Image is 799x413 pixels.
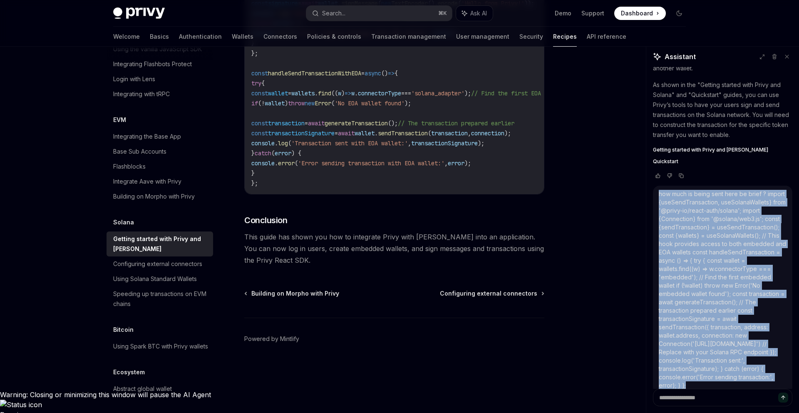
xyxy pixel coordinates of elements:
[395,70,398,77] span: {
[464,159,471,167] span: );
[291,139,408,147] span: 'Transaction sent with EOA wallet:'
[456,27,509,47] a: User management
[275,159,278,167] span: .
[341,90,345,97] span: )
[398,119,514,127] span: // The transaction prepared earlier
[278,139,288,147] span: log
[107,271,213,286] a: Using Solana Standard Wallets
[381,70,388,77] span: ()
[653,80,792,140] p: As shown in the "Getting started with Privy and Solana" and "Quickstart" guides, you can use Priv...
[470,9,487,17] span: Ask AI
[375,129,378,137] span: .
[519,27,543,47] a: Security
[113,341,208,351] div: Using Spark BTC with Privy wallets
[232,27,253,47] a: Wallets
[113,217,134,227] h5: Solana
[261,100,265,107] span: !
[371,27,446,47] a: Transaction management
[315,90,318,97] span: .
[440,289,543,298] a: Configuring external connectors
[331,100,335,107] span: (
[107,231,213,256] a: Getting started with Privy and [PERSON_NAME]
[288,139,291,147] span: (
[255,149,271,157] span: catch
[365,70,381,77] span: async
[308,119,325,127] span: await
[431,129,468,137] span: transaction
[288,90,291,97] span: =
[581,9,604,17] a: Support
[318,90,331,97] span: find
[291,149,301,157] span: ) {
[113,115,126,125] h5: EVM
[305,119,308,127] span: =
[653,147,792,153] a: Getting started with Privy and [PERSON_NAME]
[464,90,471,97] span: );
[322,8,345,18] div: Search...
[113,274,197,284] div: Using Solana Standard Wallets
[378,129,428,137] span: sendTransaction
[335,129,338,137] span: =
[778,393,788,403] button: Send message
[325,119,388,127] span: generateTransaction
[553,27,577,47] a: Recipes
[261,80,265,87] span: {
[113,325,134,335] h5: Bitcoin
[251,129,268,137] span: const
[653,158,678,165] span: Quickstart
[113,132,181,142] div: Integrating the Base App
[305,100,315,107] span: new
[245,289,339,298] a: Building on Morpho with Privy
[621,9,653,17] span: Dashboard
[251,179,258,187] span: };
[107,381,213,396] a: Abstract global wallet
[244,214,287,226] span: Conclusion
[113,192,195,202] div: Building on Morpho with Privy
[351,90,355,97] span: w
[271,149,275,157] span: (
[653,158,792,165] a: Quickstart
[665,52,696,62] span: Assistant
[338,129,355,137] span: await
[251,149,255,157] span: }
[587,27,626,47] a: API reference
[107,256,213,271] a: Configuring external connectors
[504,129,511,137] span: );
[113,59,192,69] div: Integrating Flashbots Protect
[468,129,471,137] span: ,
[335,100,404,107] span: 'No EOA wallet found'
[113,289,208,309] div: Speeding up transactions on EVM chains
[298,159,444,167] span: 'Error sending transaction with EOA wallet:'
[251,159,275,167] span: console
[275,139,278,147] span: .
[265,100,285,107] span: wallet
[361,70,365,77] span: =
[113,147,166,157] div: Base Sub Accounts
[315,100,331,107] span: Error
[251,90,268,97] span: const
[251,70,268,77] span: const
[150,27,169,47] a: Basics
[113,367,145,377] h5: Ecosystem
[107,57,213,72] a: Integrating Flashbots Protect
[388,70,395,77] span: =>
[659,190,787,390] div: how much is being sent here be brief ? import {useSendTransaction, useSolanaWallets} from '@privy...
[444,159,448,167] span: ,
[555,9,571,17] a: Demo
[355,90,358,97] span: .
[408,139,411,147] span: ,
[653,147,768,153] span: Getting started with Privy and [PERSON_NAME]
[471,129,504,137] span: connection
[411,90,464,97] span: 'solana_adapter'
[355,129,375,137] span: wallet
[401,90,411,97] span: ===
[107,286,213,311] a: Speeding up transactions on EVM chains
[331,90,338,97] span: ((
[251,289,339,298] span: Building on Morpho with Privy
[107,87,213,102] a: Integrating with tRPC
[251,100,258,107] span: if
[404,100,411,107] span: );
[440,289,537,298] span: Configuring external connectors
[338,90,341,97] span: w
[295,159,298,167] span: (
